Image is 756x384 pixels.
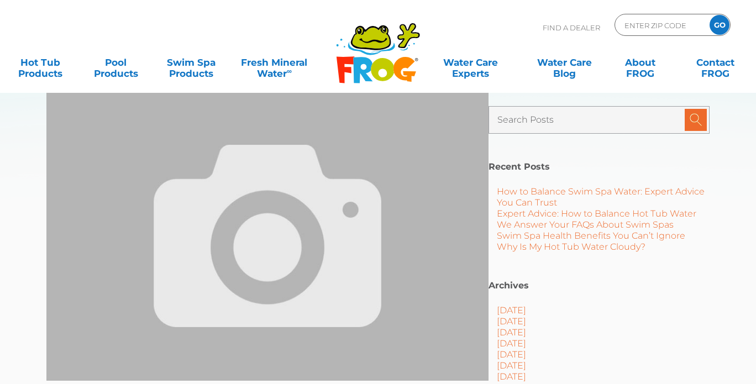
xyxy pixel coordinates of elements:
a: [DATE] [497,338,526,349]
img: Frog Products Blog Image [46,91,489,381]
a: Why Is My Hot Tub Water Cloudy? [497,241,645,252]
input: Submit [685,109,707,131]
input: Zip Code Form [623,17,698,33]
sup: ∞ [287,67,292,75]
a: We Answer Your FAQs About Swim Spas [497,219,674,230]
a: [DATE] [497,316,526,327]
a: PoolProducts [87,51,145,73]
a: ContactFROG [686,51,745,73]
a: Swim SpaProducts [162,51,221,73]
h2: Recent Posts [489,161,710,172]
a: Water CareExperts [423,51,519,73]
a: Hot TubProducts [11,51,70,73]
a: [DATE] [497,360,526,371]
a: How to Balance Swim Spa Water: Expert Advice You Can Trust [497,186,705,208]
input: GO [710,15,729,35]
a: [DATE] [497,327,526,338]
a: Expert Advice: How to Balance Hot Tub Water [497,208,696,219]
a: Swim Spa Health Benefits You Can’t Ignore [497,230,685,241]
a: [DATE] [497,305,526,315]
a: AboutFROG [611,51,669,73]
a: Water CareBlog [535,51,594,73]
h2: Archives [489,280,710,291]
p: Find A Dealer [543,14,600,41]
a: [DATE] [497,349,526,360]
a: [DATE] [497,371,526,382]
a: Fresh MineralWater∞ [238,51,311,73]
